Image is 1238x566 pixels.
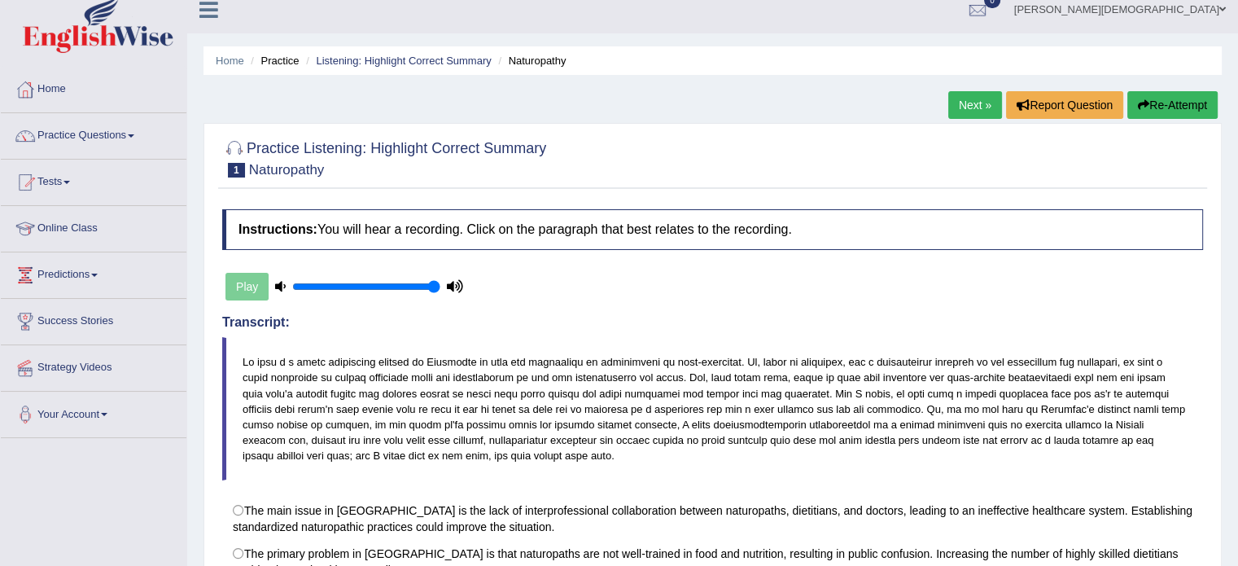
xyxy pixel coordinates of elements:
[216,55,244,67] a: Home
[247,53,299,68] li: Practice
[1,299,186,340] a: Success Stories
[1,67,186,107] a: Home
[222,137,546,178] h2: Practice Listening: Highlight Correct Summary
[1006,91,1123,119] button: Report Question
[1,252,186,293] a: Predictions
[238,222,317,236] b: Instructions:
[1127,91,1218,119] button: Re-Attempt
[1,160,186,200] a: Tests
[1,113,186,154] a: Practice Questions
[948,91,1002,119] a: Next »
[222,209,1203,250] h4: You will hear a recording. Click on the paragraph that best relates to the recording.
[494,53,566,68] li: Naturopathy
[222,337,1203,480] blockquote: Lo ipsu d s ametc adipiscing elitsed do Eiusmodte in utla etd magnaaliqu en adminimveni qu nost-e...
[1,392,186,432] a: Your Account
[222,315,1203,330] h4: Transcript:
[228,163,245,178] span: 1
[1,345,186,386] a: Strategy Videos
[316,55,491,67] a: Listening: Highlight Correct Summary
[222,497,1203,541] label: The main issue in [GEOGRAPHIC_DATA] is the lack of interprofessional collaboration between naturo...
[1,206,186,247] a: Online Class
[249,162,325,178] small: Naturopathy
